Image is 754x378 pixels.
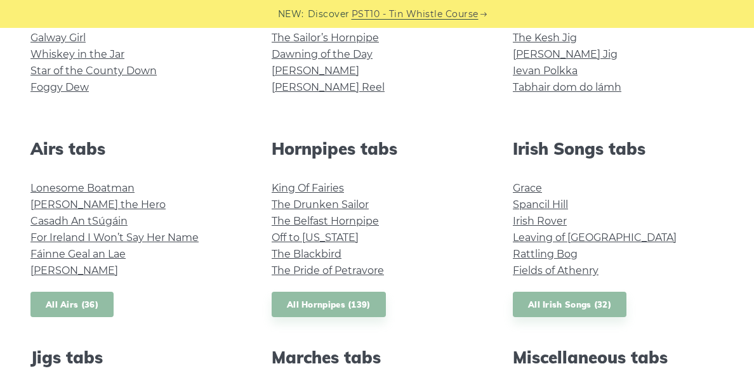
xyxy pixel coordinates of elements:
[272,264,384,277] a: The Pride of Petravore
[513,81,621,93] a: Tabhair dom do lámh
[513,48,618,60] a: [PERSON_NAME] Jig
[272,65,359,77] a: [PERSON_NAME]
[513,248,578,260] a: Rattling Bog
[513,65,578,77] a: Ievan Polkka
[272,182,344,194] a: King Of Fairies
[30,182,135,194] a: Lonesome Boatman
[30,199,166,211] a: [PERSON_NAME] the Hero
[278,7,304,22] span: NEW:
[30,348,241,367] h2: Jigs tabs
[272,32,379,44] a: The Sailor’s Hornpipe
[272,81,385,93] a: [PERSON_NAME] Reel
[272,231,359,244] a: Off to [US_STATE]
[30,48,124,60] a: Whiskey in the Jar
[352,7,479,22] a: PST10 - Tin Whistle Course
[30,139,241,159] h2: Airs tabs
[30,248,126,260] a: Fáinne Geal an Lae
[272,215,379,227] a: The Belfast Hornpipe
[272,139,482,159] h2: Hornpipes tabs
[30,231,199,244] a: For Ireland I Won’t Say Her Name
[513,199,568,211] a: Spancil Hill
[308,7,350,22] span: Discover
[513,139,724,159] h2: Irish Songs tabs
[513,264,599,277] a: Fields of Athenry
[30,65,157,77] a: Star of the County Down
[30,292,114,318] a: All Airs (36)
[272,199,369,211] a: The Drunken Sailor
[30,215,128,227] a: Casadh An tSúgáin
[272,292,386,318] a: All Hornpipes (139)
[513,348,724,367] h2: Miscellaneous tabs
[30,32,86,44] a: Galway Girl
[30,264,118,277] a: [PERSON_NAME]
[513,231,677,244] a: Leaving of [GEOGRAPHIC_DATA]
[272,48,373,60] a: Dawning of the Day
[513,182,542,194] a: Grace
[30,81,89,93] a: Foggy Dew
[513,32,577,44] a: The Kesh Jig
[513,292,626,318] a: All Irish Songs (32)
[272,248,341,260] a: The Blackbird
[272,348,482,367] h2: Marches tabs
[513,215,567,227] a: Irish Rover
